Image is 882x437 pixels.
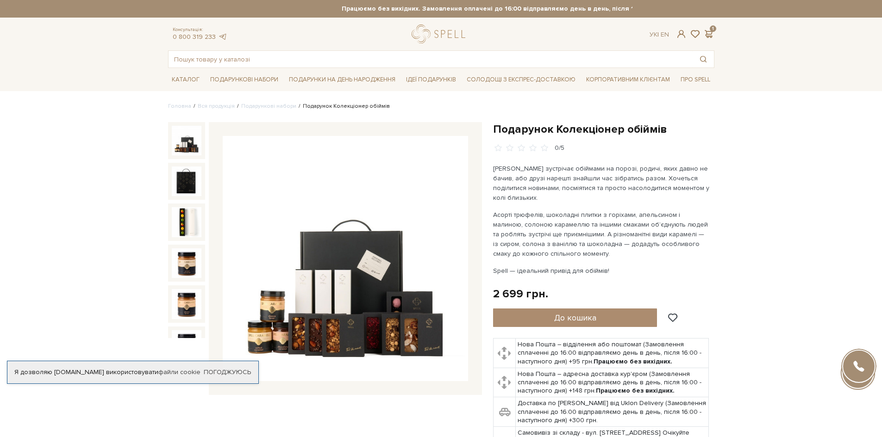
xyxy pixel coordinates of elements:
div: 0/5 [555,144,564,153]
p: Асорті трюфелів, шоколадні плитки з горіхами, апельсином і малиною, солоною карамеллю та іншими с... [493,210,710,259]
p: Spell — ідеальний привід для обіймів! [493,266,710,276]
p: [PERSON_NAME] зустрічає обіймами на порозі, родичі, яких давно не бачив, або друзі нарешті знайшл... [493,164,710,203]
h1: Подарунок Колекціонер обіймів [493,122,714,136]
img: Подарунок Колекціонер обіймів [223,136,468,381]
div: Ук [650,31,669,39]
input: Пошук товару у каталозі [169,51,693,68]
a: En [661,31,669,38]
a: Корпоративним клієнтам [582,72,674,87]
img: Подарунок Колекціонер обіймів [172,289,201,319]
a: Погоджуюсь [204,368,251,376]
a: Солодощі з експрес-доставкою [463,72,579,87]
button: Пошук товару у каталозі [693,51,714,68]
span: Про Spell [677,73,714,87]
img: Подарунок Колекціонер обіймів [172,207,201,237]
img: Подарунок Колекціонер обіймів [172,126,201,155]
img: Подарунок Колекціонер обіймів [172,330,201,360]
span: Ідеї подарунків [402,73,460,87]
span: Каталог [168,73,203,87]
img: Подарунок Колекціонер обіймів [172,166,201,196]
span: | [657,31,659,38]
td: Нова Пошта – відділення або поштомат (Замовлення сплаченні до 16:00 відправляємо день в день, піс... [516,339,709,368]
span: До кошика [554,313,596,323]
strong: Працюємо без вихідних. Замовлення оплачені до 16:00 відправляємо день в день, після 16:00 - насту... [250,5,796,13]
span: Подарунки на День народження [285,73,399,87]
img: Подарунок Колекціонер обіймів [172,248,201,278]
b: Працюємо без вихідних. [594,357,672,365]
td: Нова Пошта – адресна доставка кур'єром (Замовлення сплаченні до 16:00 відправляємо день в день, п... [516,368,709,397]
a: файли cookie [158,368,200,376]
td: Доставка по [PERSON_NAME] від Uklon Delivery (Замовлення сплаченні до 16:00 відправляємо день в д... [516,397,709,427]
a: Головна [168,103,191,110]
li: Подарунок Колекціонер обіймів [296,102,390,111]
a: logo [412,25,469,43]
a: 0 800 319 233 [173,33,216,41]
a: Вся продукція [198,103,235,110]
b: Працюємо без вихідних. [596,387,675,394]
a: Подарункові набори [241,103,296,110]
div: 2 699 грн. [493,287,548,301]
a: telegram [218,33,227,41]
div: Я дозволяю [DOMAIN_NAME] використовувати [7,368,258,376]
span: Подарункові набори [206,73,282,87]
span: Консультація: [173,27,227,33]
button: До кошика [493,308,657,327]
